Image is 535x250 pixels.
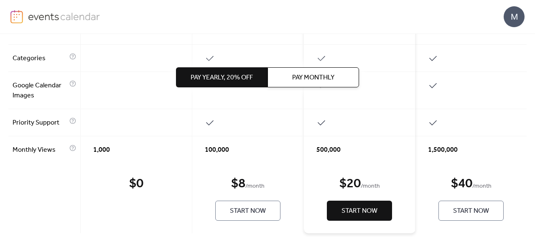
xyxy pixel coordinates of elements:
[10,10,23,23] img: logo
[28,10,100,23] img: logo-type
[231,176,245,192] div: $ 8
[13,54,67,64] span: Categories
[205,145,229,155] span: 100,000
[215,201,280,221] button: Start Now
[451,176,472,192] div: $ 40
[13,16,67,36] span: Allow Multiple Views
[316,145,341,155] span: 500,000
[453,206,489,216] span: Start Now
[13,118,67,128] span: Priority Support
[428,145,458,155] span: 1,500,000
[13,145,67,155] span: Monthly Views
[339,176,361,192] div: $ 20
[230,206,266,216] span: Start Now
[472,181,492,191] span: / month
[267,67,359,87] button: Pay Monthly
[13,81,67,101] span: Google Calendar Images
[438,201,504,221] button: Start Now
[93,145,110,155] span: 1,000
[504,6,525,27] div: M
[245,181,265,191] span: / month
[292,73,334,83] span: Pay Monthly
[327,201,392,221] button: Start Now
[129,176,143,192] div: $ 0
[191,73,253,83] span: Pay Yearly, 20% off
[361,181,380,191] span: / month
[341,206,377,216] span: Start Now
[176,67,267,87] button: Pay Yearly, 20% off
